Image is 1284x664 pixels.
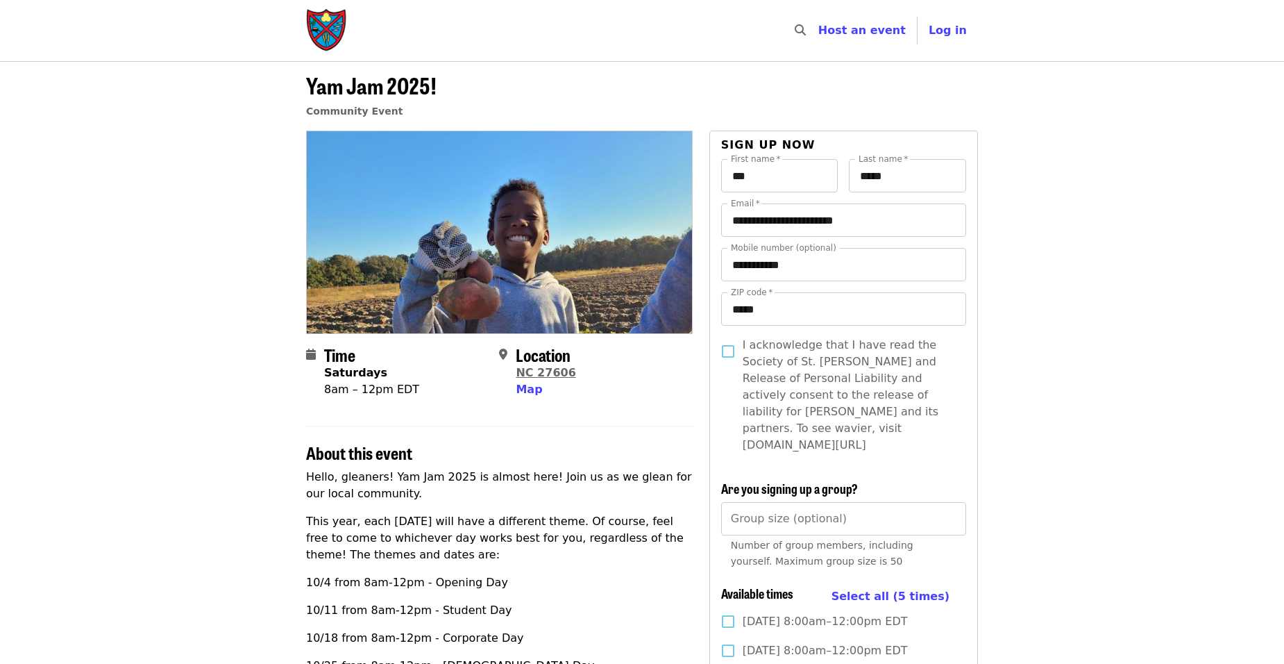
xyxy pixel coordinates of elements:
input: [object Object] [721,502,966,536]
span: [DATE] 8:00am–12:00pm EDT [743,642,908,659]
label: Email [731,199,760,208]
a: Host an event [818,24,906,37]
div: 8am – 12pm EDT [324,381,419,398]
span: [DATE] 8:00am–12:00pm EDT [743,613,908,630]
span: Time [324,342,355,367]
i: calendar icon [306,348,316,361]
input: First name [721,159,838,192]
label: ZIP code [731,288,772,297]
p: 10/18 from 8am-12pm - Corporate Day [306,630,693,647]
span: Are you signing up a group? [721,479,858,497]
input: Search [814,14,825,47]
input: Email [721,204,966,237]
label: Last name [859,155,908,163]
input: ZIP code [721,292,966,326]
span: Yam Jam 2025! [306,69,437,101]
img: Yam Jam 2025! organized by Society of St. Andrew [307,131,692,333]
p: 10/4 from 8am-12pm - Opening Day [306,574,693,591]
span: Select all (5 times) [831,590,949,603]
i: map-marker-alt icon [499,348,507,361]
span: Log in [929,24,967,37]
span: Location [516,342,571,367]
button: Select all (5 times) [831,586,949,607]
span: Available times [721,584,793,602]
button: Log in [918,17,978,44]
p: Hello, gleaners! Yam Jam 2025 is almost here! Join us as we glean for our local community. [306,469,693,502]
p: 10/11 from 8am-12pm - Student Day [306,602,693,619]
img: Society of St. Andrew - Home [306,8,348,53]
input: Last name [849,159,966,192]
i: search icon [795,24,806,37]
label: First name [731,155,781,163]
span: Map [516,383,542,396]
a: Community Event [306,106,403,117]
a: NC 27606 [516,366,575,379]
label: Mobile number (optional) [731,244,836,252]
span: Sign up now [721,138,816,151]
p: This year, each [DATE] will have a different theme. Of course, feel free to come to whichever day... [306,513,693,563]
span: I acknowledge that I have read the Society of St. [PERSON_NAME] and Release of Personal Liability... [743,337,955,454]
strong: Saturdays [324,366,387,379]
span: Number of group members, including yourself. Maximum group size is 50 [731,540,913,567]
span: About this event [306,440,412,465]
button: Map [516,381,542,398]
input: Mobile number (optional) [721,248,966,281]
